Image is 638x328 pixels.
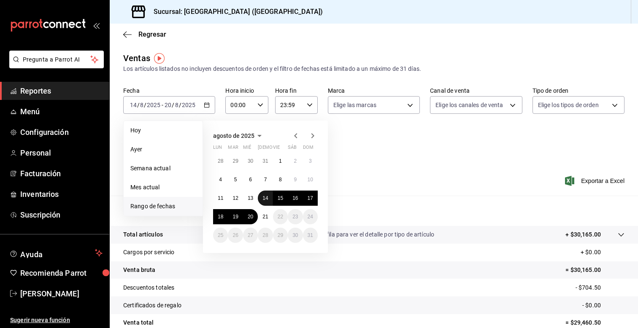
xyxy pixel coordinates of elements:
[164,102,172,108] input: --
[213,131,265,141] button: agosto de 2025
[303,145,314,153] abbr: domingo
[565,230,601,239] p: + $30,165.00
[213,145,222,153] abbr: lunes
[292,214,298,220] abbr: 23 de agosto de 2025
[279,158,282,164] abbr: 1 de agosto de 2025
[576,283,624,292] p: - $704.50
[333,101,376,109] span: Elige las marcas
[258,153,273,169] button: 31 de julio de 2025
[262,195,268,201] abbr: 14 de agosto de 2025
[138,30,166,38] span: Regresar
[567,176,624,186] button: Exportar a Excel
[130,183,196,192] span: Mes actual
[582,301,624,310] p: - $0.00
[123,301,181,310] p: Certificados de regalo
[308,214,313,220] abbr: 24 de agosto de 2025
[20,188,103,200] span: Inventarios
[309,158,312,164] abbr: 3 de agosto de 2025
[140,102,144,108] input: --
[123,248,175,257] p: Cargos por servicio
[130,126,196,135] span: Hoy
[179,102,181,108] span: /
[538,101,599,109] span: Elige los tipos de orden
[258,228,273,243] button: 28 de agosto de 2025
[258,172,273,187] button: 7 de agosto de 2025
[123,30,166,38] button: Regresar
[213,172,228,187] button: 4 de agosto de 2025
[218,158,223,164] abbr: 28 de julio de 2025
[533,88,624,94] label: Tipo de orden
[123,52,150,65] div: Ventas
[181,102,196,108] input: ----
[248,214,253,220] abbr: 20 de agosto de 2025
[308,232,313,238] abbr: 31 de agosto de 2025
[228,172,243,187] button: 5 de agosto de 2025
[123,283,174,292] p: Descuentos totales
[123,206,624,216] p: Resumen
[213,209,228,224] button: 18 de agosto de 2025
[273,145,280,153] abbr: viernes
[430,88,522,94] label: Canal de venta
[175,102,179,108] input: --
[20,288,103,299] span: [PERSON_NAME]
[273,153,288,169] button: 1 de agosto de 2025
[288,191,303,206] button: 16 de agosto de 2025
[9,51,104,68] button: Pregunta a Parrot AI
[123,88,215,94] label: Fecha
[234,177,237,183] abbr: 5 de agosto de 2025
[273,191,288,206] button: 15 de agosto de 2025
[292,195,298,201] abbr: 16 de agosto de 2025
[294,158,297,164] abbr: 2 de agosto de 2025
[308,195,313,201] abbr: 17 de agosto de 2025
[232,232,238,238] abbr: 26 de agosto de 2025
[213,153,228,169] button: 28 de julio de 2025
[248,195,253,201] abbr: 13 de agosto de 2025
[144,102,146,108] span: /
[262,232,268,238] abbr: 28 de agosto de 2025
[20,106,103,117] span: Menú
[147,7,323,17] h3: Sucursal: [GEOGRAPHIC_DATA] ([GEOGRAPHIC_DATA])
[20,126,103,138] span: Configuración
[581,248,624,257] p: + $0.00
[228,153,243,169] button: 29 de julio de 2025
[232,158,238,164] abbr: 29 de julio de 2025
[23,55,91,64] span: Pregunta a Parrot AI
[565,266,624,274] p: = $30,165.00
[219,177,222,183] abbr: 4 de agosto de 2025
[228,191,243,206] button: 12 de agosto de 2025
[20,248,92,258] span: Ayuda
[288,228,303,243] button: 30 de agosto de 2025
[20,85,103,97] span: Reportes
[123,266,155,274] p: Venta bruta
[93,22,100,29] button: open_drawer_menu
[218,214,223,220] abbr: 18 de agosto de 2025
[294,177,297,183] abbr: 9 de agosto de 2025
[232,195,238,201] abbr: 12 de agosto de 2025
[162,102,163,108] span: -
[303,172,318,187] button: 10 de agosto de 2025
[248,232,253,238] abbr: 27 de agosto de 2025
[6,61,104,70] a: Pregunta a Parrot AI
[288,145,297,153] abbr: sábado
[137,102,140,108] span: /
[172,102,174,108] span: /
[249,177,252,183] abbr: 6 de agosto de 2025
[565,318,624,327] p: = $29,460.50
[264,177,267,183] abbr: 7 de agosto de 2025
[288,209,303,224] button: 23 de agosto de 2025
[303,191,318,206] button: 17 de agosto de 2025
[218,195,223,201] abbr: 11 de agosto de 2025
[328,88,420,94] label: Marca
[243,209,258,224] button: 20 de agosto de 2025
[20,168,103,179] span: Facturación
[278,232,283,238] abbr: 29 de agosto de 2025
[20,267,103,279] span: Recomienda Parrot
[435,101,503,109] span: Elige los canales de venta
[258,145,308,153] abbr: jueves
[308,177,313,183] abbr: 10 de agosto de 2025
[225,88,268,94] label: Hora inicio
[258,209,273,224] button: 21 de agosto de 2025
[262,214,268,220] abbr: 21 de agosto de 2025
[123,65,624,73] div: Los artículos listados no incluyen descuentos de orden y el filtro de fechas está limitado a un m...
